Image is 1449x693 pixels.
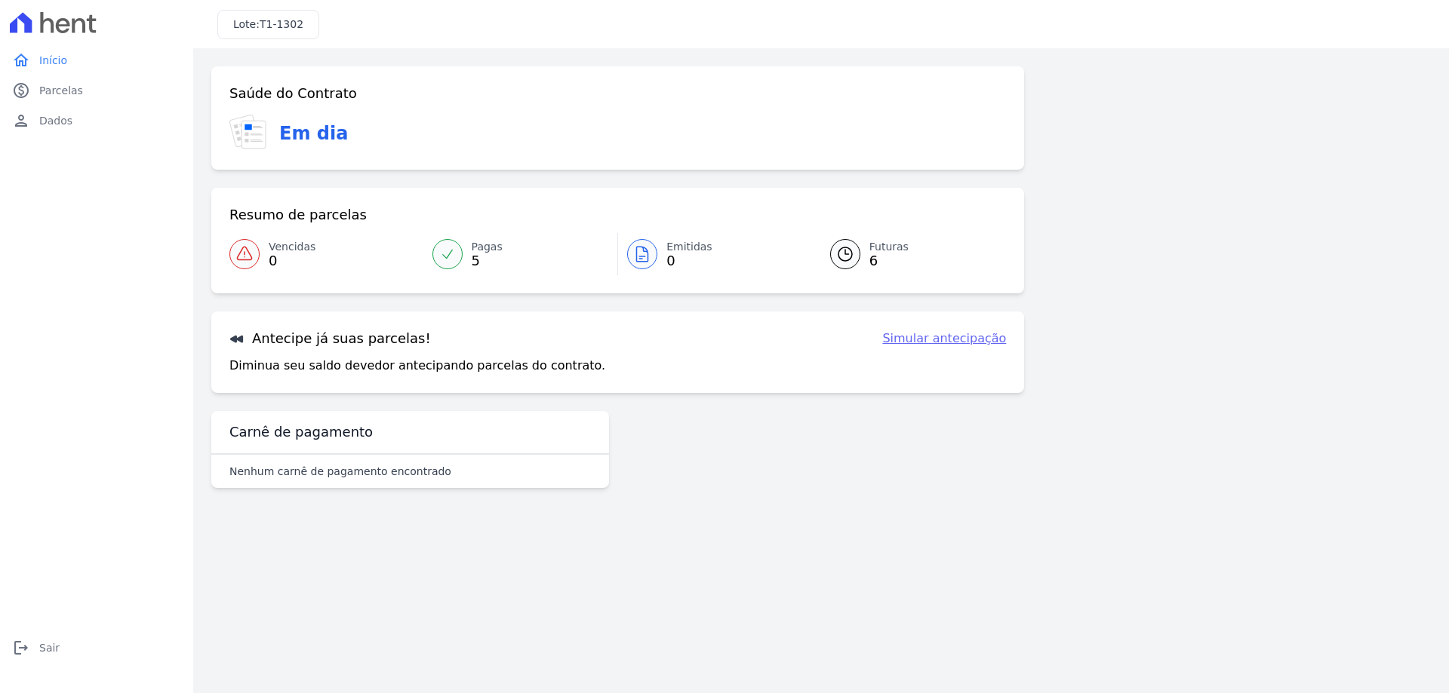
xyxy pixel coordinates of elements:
[6,75,187,106] a: paidParcelas
[260,18,303,30] span: T1-1302
[6,45,187,75] a: homeInício
[869,255,909,267] span: 6
[39,640,60,655] span: Sair
[229,206,367,224] h3: Resumo de parcelas
[812,233,1007,275] a: Futuras 6
[6,106,187,136] a: personDados
[233,17,303,32] h3: Lote:
[12,51,30,69] i: home
[882,330,1006,348] a: Simular antecipação
[12,639,30,657] i: logout
[39,83,83,98] span: Parcelas
[869,239,909,255] span: Futuras
[423,233,618,275] a: Pagas 5
[269,239,315,255] span: Vencidas
[229,357,605,375] p: Diminua seu saldo devedor antecipando parcelas do contrato.
[666,239,712,255] span: Emitidas
[618,233,812,275] a: Emitidas 0
[39,113,72,128] span: Dados
[12,112,30,130] i: person
[6,633,187,663] a: logoutSair
[229,233,423,275] a: Vencidas 0
[229,464,451,479] p: Nenhum carnê de pagamento encontrado
[472,255,503,267] span: 5
[279,120,348,147] h3: Em dia
[12,81,30,100] i: paid
[229,330,431,348] h3: Antecipe já suas parcelas!
[472,239,503,255] span: Pagas
[269,255,315,267] span: 0
[666,255,712,267] span: 0
[229,84,357,103] h3: Saúde do Contrato
[229,423,373,441] h3: Carnê de pagamento
[39,53,67,68] span: Início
